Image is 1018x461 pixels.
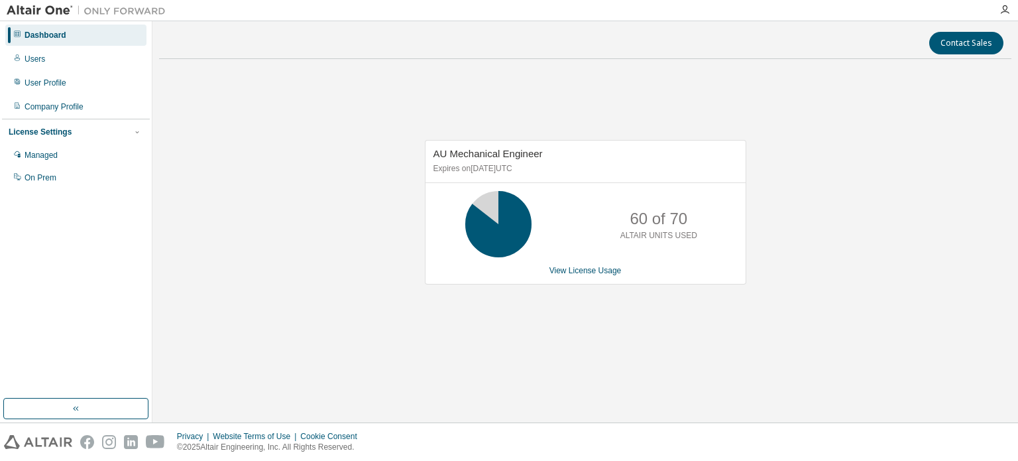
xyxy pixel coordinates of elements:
img: youtube.svg [146,435,165,449]
p: 60 of 70 [630,208,687,230]
div: Cookie Consent [300,431,365,442]
img: facebook.svg [80,435,94,449]
button: Contact Sales [929,32,1003,54]
div: On Prem [25,172,56,183]
div: Dashboard [25,30,66,40]
div: Website Terms of Use [213,431,300,442]
p: © 2025 Altair Engineering, Inc. All Rights Reserved. [177,442,365,453]
div: User Profile [25,78,66,88]
p: Expires on [DATE] UTC [433,163,734,174]
img: altair_logo.svg [4,435,72,449]
img: instagram.svg [102,435,116,449]
div: Company Profile [25,101,84,112]
div: Privacy [177,431,213,442]
a: View License Usage [549,266,622,275]
span: AU Mechanical Engineer [433,148,543,159]
div: License Settings [9,127,72,137]
img: Altair One [7,4,172,17]
img: linkedin.svg [124,435,138,449]
p: ALTAIR UNITS USED [620,230,697,241]
div: Users [25,54,45,64]
div: Managed [25,150,58,161]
